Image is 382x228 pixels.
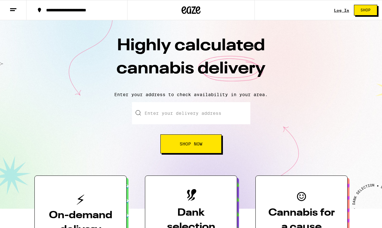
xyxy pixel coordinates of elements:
[160,134,222,153] button: Shop Now
[180,142,202,146] span: Shop Now
[334,8,349,12] a: Log In
[349,5,382,15] a: Shop
[6,92,376,97] p: Enter your address to check availability in your area.
[354,5,377,15] button: Shop
[132,102,250,124] input: Enter your delivery address
[81,34,301,87] h1: Highly calculated cannabis delivery
[361,8,371,12] span: Shop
